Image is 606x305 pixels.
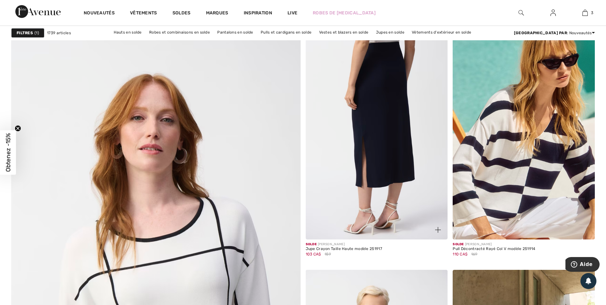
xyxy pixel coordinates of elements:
iframe: Ouvre un widget dans lequel vous pouvez trouver plus d’informations [565,257,600,273]
a: Nouveautés [84,10,115,17]
a: Robes de [MEDICAL_DATA] [313,10,376,16]
strong: [GEOGRAPHIC_DATA] par [514,31,567,35]
img: 1ère Avenue [15,5,61,18]
span: 159 [325,251,331,257]
span: Solde [453,242,464,246]
img: Mes infos [550,9,556,17]
span: 1739 articles [47,30,71,36]
div: [PERSON_NAME] [306,242,382,247]
button: Close teaser [15,125,21,132]
div: [PERSON_NAME] [453,242,535,247]
a: Vêtements [130,10,157,17]
a: Live [288,10,297,16]
span: Solde [306,242,317,246]
img: recherche [518,9,524,17]
div: Jupe Crayon Taille Haute modèle 251917 [306,247,382,251]
div: : Nouveautés [514,30,595,36]
a: Robes et combinaisons en solde [146,28,213,36]
div: Pull Décontracté Rayé Col V modèle 251914 [453,247,535,251]
a: Se connecter [545,9,561,17]
span: Inspiration [244,10,272,17]
span: 103 CA$ [306,252,321,256]
a: Jupe Crayon Taille Haute modèle 251917. Bleu Nuit [306,26,448,239]
a: 3 [569,9,601,17]
img: Pull Décontracté Rayé Col V modèle 251914. Bleu Minuit/Vanille [453,26,595,239]
a: Soldes [173,10,191,17]
a: Vestes et blazers en solde [316,28,372,36]
a: Pantalons en solde [214,28,256,36]
img: Mon panier [582,9,588,17]
span: 169 [471,251,478,257]
span: 1 [35,30,39,36]
a: Pulls et cardigans en solde [257,28,315,36]
span: 3 [591,10,593,16]
span: 110 CA$ [453,252,467,256]
a: Hauts en solde [111,28,145,36]
span: Obtenez -15% [4,133,12,172]
img: plus_v2.svg [435,227,441,233]
strong: Filtres [17,30,33,36]
a: Jupes en solde [373,28,408,36]
a: Vêtements d'extérieur en solde [409,28,474,36]
a: Marques [206,10,228,17]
